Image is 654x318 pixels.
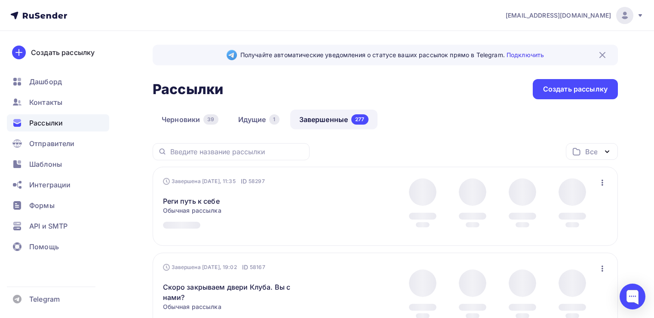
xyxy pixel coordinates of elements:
h2: Рассылки [153,81,223,98]
div: 39 [203,114,218,125]
a: Шаблоны [7,156,109,173]
span: [EMAIL_ADDRESS][DOMAIN_NAME] [506,11,611,20]
a: Отправители [7,135,109,152]
span: Рассылки [29,118,63,128]
span: Шаблоны [29,159,62,169]
span: Помощь [29,242,59,252]
a: Идущие1 [229,110,289,129]
a: Черновики39 [153,110,227,129]
a: Скоро закрываем двери Клуба. Вы с нами? [163,282,310,303]
span: Telegram [29,294,60,304]
a: Рассылки [7,114,109,131]
div: Создать рассылку [31,47,95,58]
span: 58297 [249,177,265,186]
a: Реги путь к себе [163,196,220,206]
a: Завершенные277 [290,110,378,129]
img: Telegram [227,50,237,60]
button: Все [566,143,618,160]
span: Отправители [29,138,75,149]
span: Контакты [29,97,62,107]
input: Введите название рассылки [170,147,304,156]
a: Формы [7,197,109,214]
span: 58167 [250,263,265,272]
div: Все [585,147,597,157]
div: Создать рассылку [543,84,608,94]
a: Дашборд [7,73,109,90]
div: 1 [269,114,279,125]
div: Завершена [DATE], 19:02 [163,263,265,272]
span: API и SMTP [29,221,68,231]
div: 277 [351,114,368,125]
span: Формы [29,200,55,211]
span: Дашборд [29,76,62,87]
span: ID [242,263,248,272]
a: [EMAIL_ADDRESS][DOMAIN_NAME] [506,7,644,24]
span: Обычная рассылка [163,206,221,215]
div: Завершена [DATE], 11:35 [163,177,265,186]
span: Получайте автоматические уведомления о статусе ваших рассылок прямо в Telegram. [240,51,544,59]
span: ID [241,177,247,186]
a: Подключить [507,51,544,58]
a: Контакты [7,94,109,111]
span: Обычная рассылка [163,303,221,311]
span: Интеграции [29,180,71,190]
